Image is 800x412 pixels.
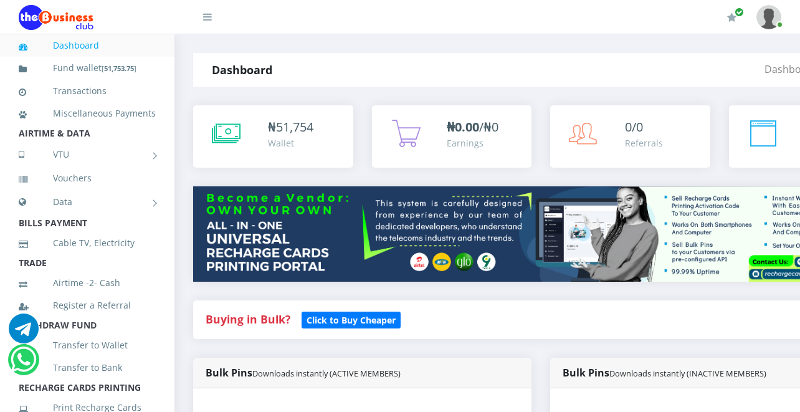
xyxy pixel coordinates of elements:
[756,5,781,29] img: User
[19,186,156,218] a: Data
[252,368,401,379] small: Downloads instantly (ACTIVE MEMBERS)
[19,269,156,297] a: Airtime -2- Cash
[563,366,766,380] strong: Bulk Pins
[625,137,663,150] div: Referrals
[11,354,36,375] a: Chat for support
[447,118,479,135] b: ₦0.00
[735,7,744,17] span: Renew/Upgrade Subscription
[268,137,313,150] div: Wallet
[550,105,710,168] a: 0/0 Referrals
[19,99,156,128] a: Miscellaneous Payments
[372,105,532,168] a: ₦0.00/₦0 Earnings
[206,366,401,380] strong: Bulk Pins
[104,64,134,73] b: 51,753.75
[268,118,313,137] div: ₦
[9,323,39,343] a: Chat for support
[212,62,272,77] strong: Dashboard
[193,105,353,168] a: ₦51,754 Wallet
[19,229,156,257] a: Cable TV, Electricity
[102,64,136,73] small: [ ]
[19,139,156,170] a: VTU
[206,312,290,327] strong: Buying in Bulk?
[19,331,156,360] a: Transfer to Wallet
[19,54,156,83] a: Fund wallet[51,753.75]
[19,5,93,30] img: Logo
[276,118,313,135] span: 51,754
[19,291,156,320] a: Register a Referral
[19,353,156,382] a: Transfer to Bank
[727,12,736,22] i: Renew/Upgrade Subscription
[447,137,498,150] div: Earnings
[447,118,498,135] span: /₦0
[307,314,396,326] b: Click to Buy Cheaper
[625,118,643,135] span: 0/0
[302,312,401,327] a: Click to Buy Cheaper
[19,31,156,60] a: Dashboard
[19,77,156,105] a: Transactions
[609,368,766,379] small: Downloads instantly (INACTIVE MEMBERS)
[19,164,156,193] a: Vouchers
